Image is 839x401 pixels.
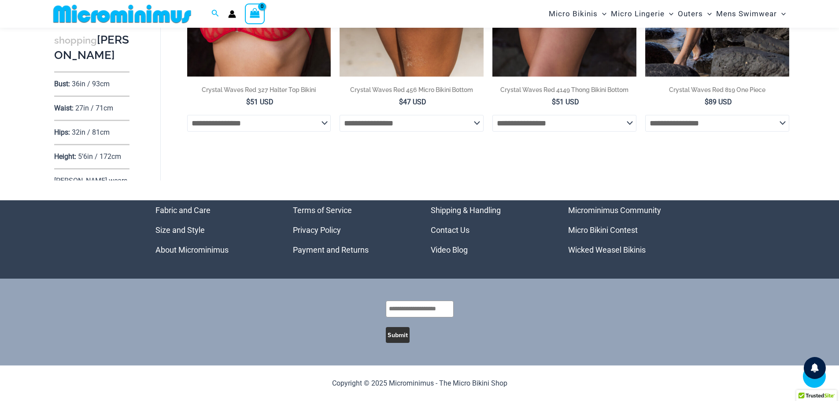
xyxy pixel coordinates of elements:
[187,85,331,94] h2: Crystal Waves Red 327 Halter Top Bikini
[54,80,70,88] p: Bust:
[714,3,788,25] a: Mens SwimwearMenu ToggleMenu Toggle
[431,245,468,254] a: Video Blog
[293,245,369,254] a: Payment and Returns
[545,1,790,26] nav: Site Navigation
[705,98,709,106] span: $
[340,85,484,97] a: Crystal Waves Red 456 Micro Bikini Bottom
[705,98,732,106] bdi: 89 USD
[568,200,684,260] aside: Footer Widget 4
[716,3,777,25] span: Mens Swimwear
[75,104,113,113] p: 27in / 71cm
[552,98,556,106] span: $
[246,98,250,106] span: $
[293,225,341,235] a: Privacy Policy
[155,200,271,260] aside: Footer Widget 1
[293,200,409,260] aside: Footer Widget 2
[549,3,598,25] span: Micro Bikinis
[568,245,646,254] a: Wicked Weasel Bikinis
[568,206,661,215] a: Microminimus Community
[72,80,110,88] p: 36in / 93cm
[54,104,74,113] p: Waist:
[598,3,606,25] span: Menu Toggle
[78,153,121,161] p: 5’6in / 172cm
[552,98,579,106] bdi: 51 USD
[399,98,426,106] bdi: 47 USD
[187,85,331,97] a: Crystal Waves Red 327 Halter Top Bikini
[645,85,789,94] h2: Crystal Waves Red 819 One Piece
[399,98,403,106] span: $
[228,10,236,18] a: Account icon link
[547,3,609,25] a: Micro BikinisMenu ToggleMenu Toggle
[431,206,501,215] a: Shipping & Handling
[611,3,665,25] span: Micro Lingerie
[492,85,636,97] a: Crystal Waves Red 4149 Thong Bikini Bottom
[777,3,786,25] span: Menu Toggle
[609,3,676,25] a: Micro LingerieMenu ToggleMenu Toggle
[54,33,129,63] h3: [PERSON_NAME]
[54,153,76,161] p: Height:
[492,85,636,94] h2: Crystal Waves Red 4149 Thong Bikini Bottom
[703,3,712,25] span: Menu Toggle
[155,206,211,215] a: Fabric and Care
[431,200,547,260] aside: Footer Widget 3
[645,85,789,97] a: Crystal Waves Red 819 One Piece
[293,206,352,215] a: Terms of Service
[54,35,97,46] span: shopping
[246,98,274,106] bdi: 51 USD
[211,8,219,19] a: Search icon link
[54,129,70,137] p: Hips:
[431,200,547,260] nav: Menu
[72,129,110,137] p: 32in / 81cm
[665,3,673,25] span: Menu Toggle
[386,327,410,343] button: Submit
[155,225,205,235] a: Size and Style
[155,377,684,390] p: Copyright © 2025 Microminimus - The Micro Bikini Shop
[568,200,684,260] nav: Menu
[676,3,714,25] a: OutersMenu ToggleMenu Toggle
[155,200,271,260] nav: Menu
[678,3,703,25] span: Outers
[245,4,265,24] a: View Shopping Cart, empty
[340,85,484,94] h2: Crystal Waves Red 456 Micro Bikini Bottom
[431,225,469,235] a: Contact Us
[155,245,229,254] a: About Microminimus
[50,4,195,24] img: MM SHOP LOGO FLAT
[293,200,409,260] nav: Menu
[54,177,127,256] p: [PERSON_NAME] wears a Small/Medium Sling, Small Top, Small Bottom, Small One Piece and X-Small Dress
[568,225,638,235] a: Micro Bikini Contest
